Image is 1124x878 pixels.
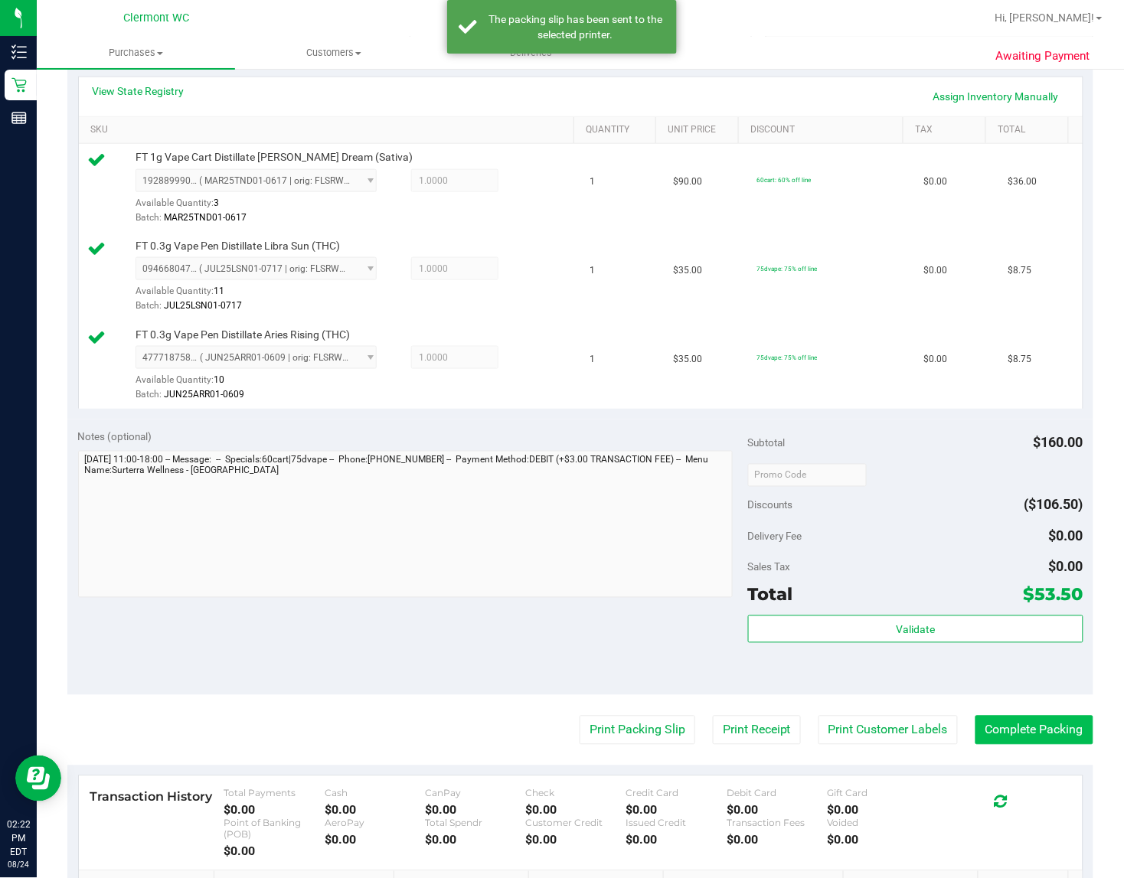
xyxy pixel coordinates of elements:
span: $8.75 [1008,352,1031,367]
a: Unit Price [668,124,733,136]
div: $0.00 [727,833,827,847]
inline-svg: Reports [11,110,27,126]
span: Sales Tax [748,561,791,573]
span: 75dvape: 75% off line [757,354,818,361]
span: JUL25LSN01-0717 [164,300,242,311]
div: $0.00 [325,803,425,818]
div: $0.00 [425,833,525,847]
span: FT 0.3g Vape Pen Distillate Libra Sun (THC) [136,239,340,253]
span: Customers [236,46,433,60]
div: Issued Credit [626,818,727,829]
div: $0.00 [325,833,425,847]
span: 60cart: 60% off line [757,176,812,184]
div: Voided [827,818,927,829]
div: Check [525,788,626,799]
input: Promo Code [748,464,867,487]
span: Delivery Fee [748,530,802,543]
button: Print Packing Slip [580,716,695,745]
span: $0.00 [924,352,948,367]
inline-svg: Inventory [11,44,27,60]
span: 10 [214,374,224,385]
span: FT 0.3g Vape Pen Distillate Aries Rising (THC) [136,328,350,342]
div: $0.00 [727,803,827,818]
a: Quantity [586,124,650,136]
span: ($106.50) [1024,497,1083,513]
span: Validate [896,624,935,636]
div: Available Quantity: [136,192,390,222]
span: 3 [214,197,219,208]
div: $0.00 [827,803,927,818]
span: $160.00 [1034,435,1083,451]
span: $53.50 [1024,584,1083,605]
div: $0.00 [827,833,927,847]
div: Credit Card [626,788,727,799]
div: The packing slip has been sent to the selected printer. [485,11,665,42]
a: Customers [235,37,433,69]
span: 1 [590,175,595,189]
a: SKU [90,124,567,136]
div: CanPay [425,788,525,799]
button: Print Receipt [713,716,801,745]
div: Cash [325,788,425,799]
span: Discounts [748,491,793,519]
iframe: Resource center [15,756,61,801]
span: 75dvape: 75% off line [757,265,818,273]
div: $0.00 [224,803,325,818]
span: 1 [590,352,595,367]
span: Subtotal [748,437,786,449]
span: Hi, [PERSON_NAME]! [995,11,1095,24]
span: FT 1g Vape Cart Distillate [PERSON_NAME] Dream (Sativa) [136,150,413,165]
div: $0.00 [626,833,727,847]
a: Tax [916,124,980,136]
a: Total [998,124,1062,136]
button: Print Customer Labels [818,716,958,745]
div: $0.00 [224,844,325,859]
p: 08/24 [7,860,30,871]
span: 11 [214,286,224,296]
div: Transaction Fees [727,818,827,829]
inline-svg: Retail [11,77,27,93]
span: Batch: [136,212,162,223]
a: Purchases [37,37,235,69]
a: Assign Inventory Manually [923,83,1069,109]
div: AeroPay [325,818,425,829]
div: Available Quantity: [136,280,390,310]
span: $0.00 [924,263,948,278]
span: $90.00 [673,175,702,189]
span: Clermont WC [123,11,189,24]
div: Total Spendr [425,818,525,829]
span: $35.00 [673,263,702,278]
span: Awaiting Payment [996,47,1090,65]
div: Available Quantity: [136,369,390,399]
a: Discount [750,124,897,136]
div: Customer Credit [525,818,626,829]
a: View State Registry [93,83,185,99]
div: Point of Banking (POB) [224,818,325,840]
div: $0.00 [425,803,525,818]
span: Total [748,584,793,605]
span: Batch: [136,300,162,311]
span: $0.00 [1049,528,1083,544]
span: $0.00 [1049,559,1083,575]
span: JUN25ARR01-0609 [164,389,244,400]
span: Batch: [136,389,162,400]
button: Validate [748,615,1083,643]
div: Gift Card [827,788,927,799]
p: 02:22 PM EDT [7,818,30,860]
span: $8.75 [1008,263,1031,278]
div: Total Payments [224,788,325,799]
span: $35.00 [673,352,702,367]
span: 1 [590,263,595,278]
a: Deliveries [433,37,631,69]
div: $0.00 [525,833,626,847]
div: $0.00 [525,803,626,818]
div: $0.00 [626,803,727,818]
span: $36.00 [1008,175,1037,189]
span: $0.00 [924,175,948,189]
button: Complete Packing [975,716,1093,745]
div: Debit Card [727,788,827,799]
span: MAR25TND01-0617 [164,212,247,223]
span: Notes (optional) [78,431,152,443]
span: Purchases [37,46,235,60]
